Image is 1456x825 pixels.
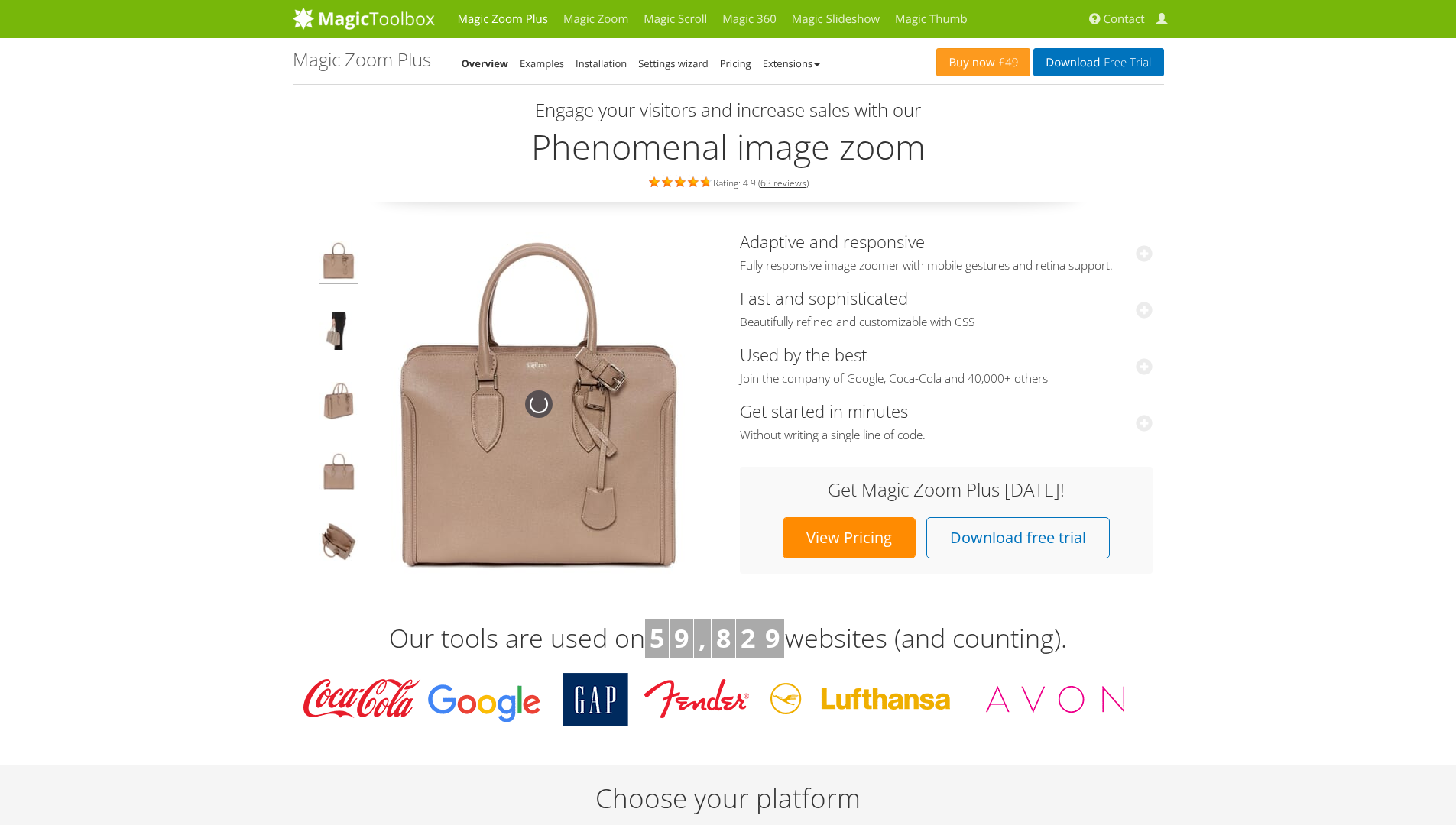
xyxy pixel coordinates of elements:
[783,517,916,558] a: View Pricing
[765,620,780,655] b: 9
[650,620,664,655] b: 5
[1100,57,1151,69] span: Free Trial
[763,57,820,70] a: Extensions
[755,480,1137,500] h3: Get Magic Zoom Plus [DATE]!
[576,57,627,70] a: Installation
[319,382,358,425] img: jQuery image zoom example
[293,619,1164,658] h3: Our tools are used on websites (and counting).
[319,312,358,354] img: JavaScript image zoom example
[760,176,806,189] a: 63 reviews
[293,173,1164,190] div: Rating: 4.9 ( )
[293,50,431,70] h1: Magic Zoom Plus
[319,452,358,495] img: Hover image zoom example
[520,57,564,70] a: Examples
[740,400,1153,443] a: Get started in minutesWithout writing a single line of code.
[720,57,751,70] a: Pricing
[367,232,711,576] img: Magic Zoom Plus Demo
[995,57,1019,69] span: £49
[926,517,1110,558] a: Download free trial
[293,673,1141,726] img: Magic Toolbox Customers
[293,7,435,30] img: MagicToolbox.com - Image tools for your website
[740,230,1153,273] a: Adaptive and responsiveFully responsive image zoomer with mobile gestures and retina support.
[741,620,755,655] b: 2
[716,620,731,655] b: 8
[319,241,358,284] img: Product image zoom example
[674,620,689,655] b: 9
[638,57,709,70] a: Settings wizard
[319,522,358,565] img: JavaScript zoom tool example
[1104,11,1145,27] span: Contact
[293,128,1164,166] h2: Phenomenal image zoom
[740,371,1153,387] span: Join the company of Google, Coca-Cola and 40,000+ others
[740,428,1153,443] span: Without writing a single line of code.
[740,258,1153,273] span: Fully responsive image zoomer with mobile gestures and retina support.
[699,620,706,655] b: ,
[1033,48,1163,76] a: DownloadFree Trial
[462,57,509,70] a: Overview
[297,100,1160,120] h3: Engage your visitors and increase sales with our
[740,286,1153,330] a: Fast and sophisticatedBeautifully refined and customizable with CSS
[936,48,1030,76] a: Buy now£49
[740,343,1153,387] a: Used by the bestJoin the company of Google, Coca-Cola and 40,000+ others
[740,315,1153,330] span: Beautifully refined and customizable with CSS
